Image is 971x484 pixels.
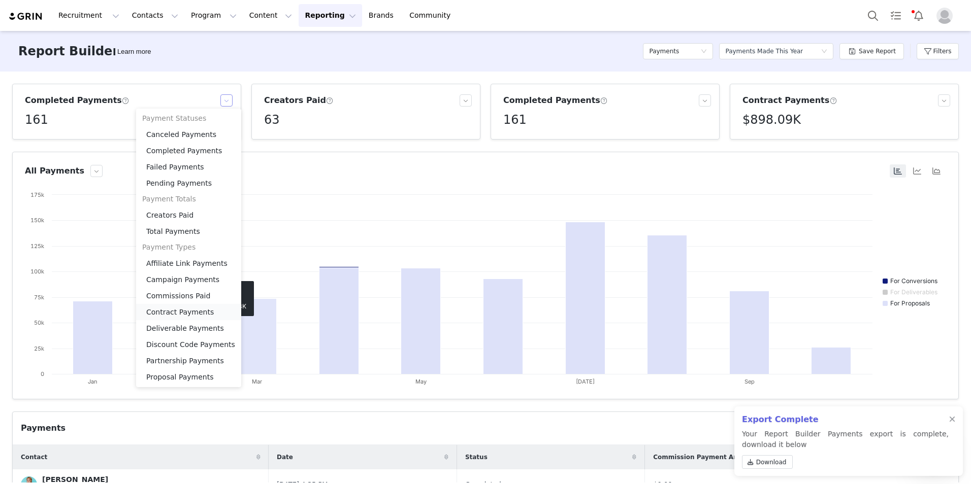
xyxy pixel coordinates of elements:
span: Contact [21,453,47,462]
img: placeholder-profile.jpg [936,8,953,24]
text: For Conversions [890,277,937,285]
li: Creators Paid [136,207,241,223]
h5: 161 [25,111,48,129]
text: 25k [34,345,44,352]
text: For Deliverables [890,288,937,296]
h3: Contract Payments [742,94,837,107]
text: 175k [30,191,44,198]
div: Payment Types [136,239,241,255]
li: Failed Payments [136,159,241,175]
li: Campaign Payments [136,271,241,288]
h3: All Payments [25,165,84,177]
a: Tasks [885,4,907,27]
li: Pending Payments [136,175,241,191]
text: [DATE] [576,378,595,385]
li: Discount Code Payments [136,336,241,353]
li: Canceled Payments [136,126,241,143]
div: Payments [21,422,66,434]
button: Reporting [299,4,362,27]
i: icon: down [701,48,707,55]
button: Contacts [126,4,184,27]
text: 125k [30,243,44,250]
li: Contract Payments [136,304,241,320]
text: 50k [34,319,44,326]
button: Notifications [908,4,930,27]
span: Date [277,453,293,462]
li: Total Payments [136,223,241,239]
li: Partnership Payments [136,353,241,369]
i: icon: down [821,48,827,55]
li: Completed Payments [136,143,241,159]
text: Jan [88,378,98,385]
button: Filters [917,43,959,59]
h5: $898.09K [742,111,801,129]
text: For Proposals [890,299,930,307]
text: 100k [30,268,44,275]
span: Commission Payment Amount [653,453,756,462]
span: Download [756,458,787,467]
h3: Creators Paid [264,94,334,107]
button: Save Report [839,43,904,59]
h5: Payments [649,44,679,59]
button: Profile [930,8,963,24]
p: Your Report Builder Payments export is complete, download it below [742,429,949,473]
li: Affiliate Link Payments [136,255,241,271]
div: [PERSON_NAME] [42,475,108,483]
a: Community [403,4,461,27]
text: 150k [30,217,44,224]
button: Content [243,4,299,27]
div: Tooltip anchor [115,47,153,57]
div: Payments Made This Year [725,44,803,59]
li: Commissions Paid [136,288,241,304]
h2: Export Complete [742,413,949,426]
text: 0 [41,370,44,377]
li: Proposal Payments [136,369,241,385]
h5: 63 [264,111,280,129]
span: Status [465,453,488,462]
h5: 161 [503,111,527,129]
img: grin logo [8,12,44,21]
h3: Report Builder [18,42,118,60]
h3: Completed Payments [503,94,608,107]
h3: Completed Payments [25,94,130,107]
a: Download [742,455,793,469]
div: Payment Statuses [136,111,241,126]
text: Mar [252,378,262,385]
text: 75k [34,294,44,301]
button: Search [862,4,884,27]
li: Deliverable Payments [136,320,241,336]
a: Brands [363,4,403,27]
text: May [415,378,427,385]
div: Payment Totals [136,191,241,207]
button: Program [185,4,243,27]
text: Sep [745,378,755,385]
button: Recruitment [52,4,125,27]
